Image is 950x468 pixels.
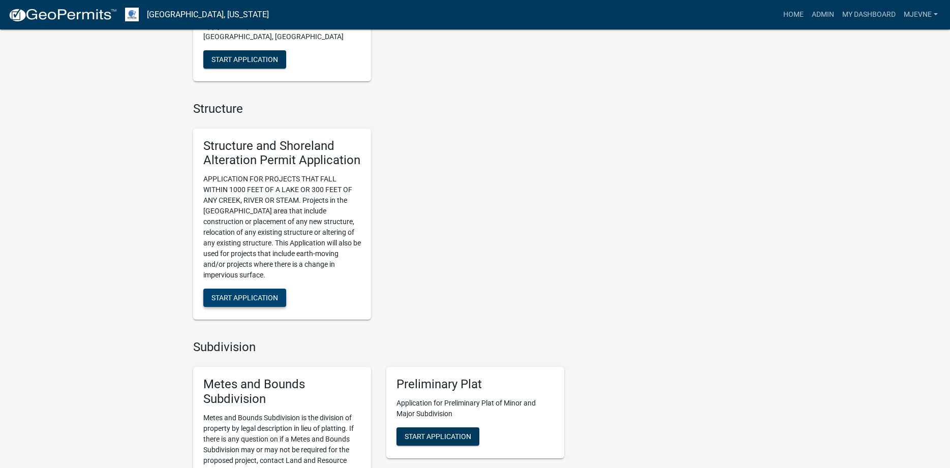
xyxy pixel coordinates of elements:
[203,50,286,69] button: Start Application
[211,294,278,302] span: Start Application
[203,289,286,307] button: Start Application
[396,377,554,392] h5: Preliminary Plat
[203,377,361,407] h5: Metes and Bounds Subdivision
[808,5,838,24] a: Admin
[147,6,269,23] a: [GEOGRAPHIC_DATA], [US_STATE]
[396,398,554,419] p: Application for Preliminary Plat of Minor and Major Subdivision
[838,5,900,24] a: My Dashboard
[405,432,471,440] span: Start Application
[203,174,361,280] p: APPLICATION FOR PROJECTS THAT FALL WITHIN 1000 FEET OF A LAKE OR 300 FEET OF ANY CREEK, RIVER OR ...
[396,427,479,446] button: Start Application
[193,340,564,355] h4: Subdivision
[203,21,361,42] p: Apply for a Septic System Permit in [GEOGRAPHIC_DATA], [GEOGRAPHIC_DATA]
[900,5,942,24] a: MJevne
[125,8,139,21] img: Otter Tail County, Minnesota
[203,139,361,168] h5: Structure and Shoreland Alteration Permit Application
[211,55,278,63] span: Start Application
[779,5,808,24] a: Home
[193,102,564,116] h4: Structure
